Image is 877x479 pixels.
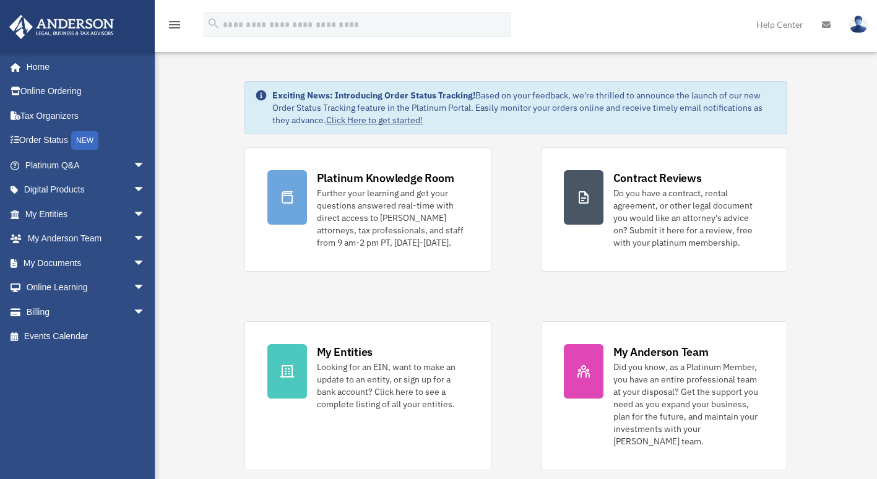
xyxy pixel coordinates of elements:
span: arrow_drop_down [133,227,158,252]
a: Online Ordering [9,79,164,104]
span: arrow_drop_down [133,275,158,301]
img: Anderson Advisors Platinum Portal [6,15,118,39]
div: Contract Reviews [613,170,702,186]
div: NEW [71,131,98,150]
strong: Exciting News: Introducing Order Status Tracking! [272,90,475,101]
span: arrow_drop_down [133,178,158,203]
a: My Anderson Team Did you know, as a Platinum Member, you have an entire professional team at your... [541,321,788,470]
a: My Entitiesarrow_drop_down [9,202,164,227]
a: Billingarrow_drop_down [9,300,164,324]
a: Contract Reviews Do you have a contract, rental agreement, or other legal document you would like... [541,147,788,272]
span: arrow_drop_down [133,251,158,276]
a: Platinum Q&Aarrow_drop_down [9,153,164,178]
a: Click Here to get started! [326,114,423,126]
span: arrow_drop_down [133,202,158,227]
a: menu [167,22,182,32]
div: My Entities [317,344,373,360]
a: Tax Organizers [9,103,164,128]
div: Based on your feedback, we're thrilled to announce the launch of our new Order Status Tracking fe... [272,89,777,126]
a: Order StatusNEW [9,128,164,153]
a: Home [9,54,158,79]
a: My Anderson Teamarrow_drop_down [9,227,164,251]
div: Platinum Knowledge Room [317,170,454,186]
div: Did you know, as a Platinum Member, you have an entire professional team at your disposal? Get th... [613,361,765,447]
a: Digital Productsarrow_drop_down [9,178,164,202]
a: My Entities Looking for an EIN, want to make an update to an entity, or sign up for a bank accoun... [244,321,491,470]
span: arrow_drop_down [133,300,158,325]
div: My Anderson Team [613,344,709,360]
div: Further your learning and get your questions answered real-time with direct access to [PERSON_NAM... [317,187,469,249]
a: Platinum Knowledge Room Further your learning and get your questions answered real-time with dire... [244,147,491,272]
i: menu [167,17,182,32]
i: search [207,17,220,30]
div: Looking for an EIN, want to make an update to an entity, or sign up for a bank account? Click her... [317,361,469,410]
span: arrow_drop_down [133,153,158,178]
a: Online Learningarrow_drop_down [9,275,164,300]
a: Events Calendar [9,324,164,349]
img: User Pic [849,15,868,33]
a: My Documentsarrow_drop_down [9,251,164,275]
div: Do you have a contract, rental agreement, or other legal document you would like an attorney's ad... [613,187,765,249]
